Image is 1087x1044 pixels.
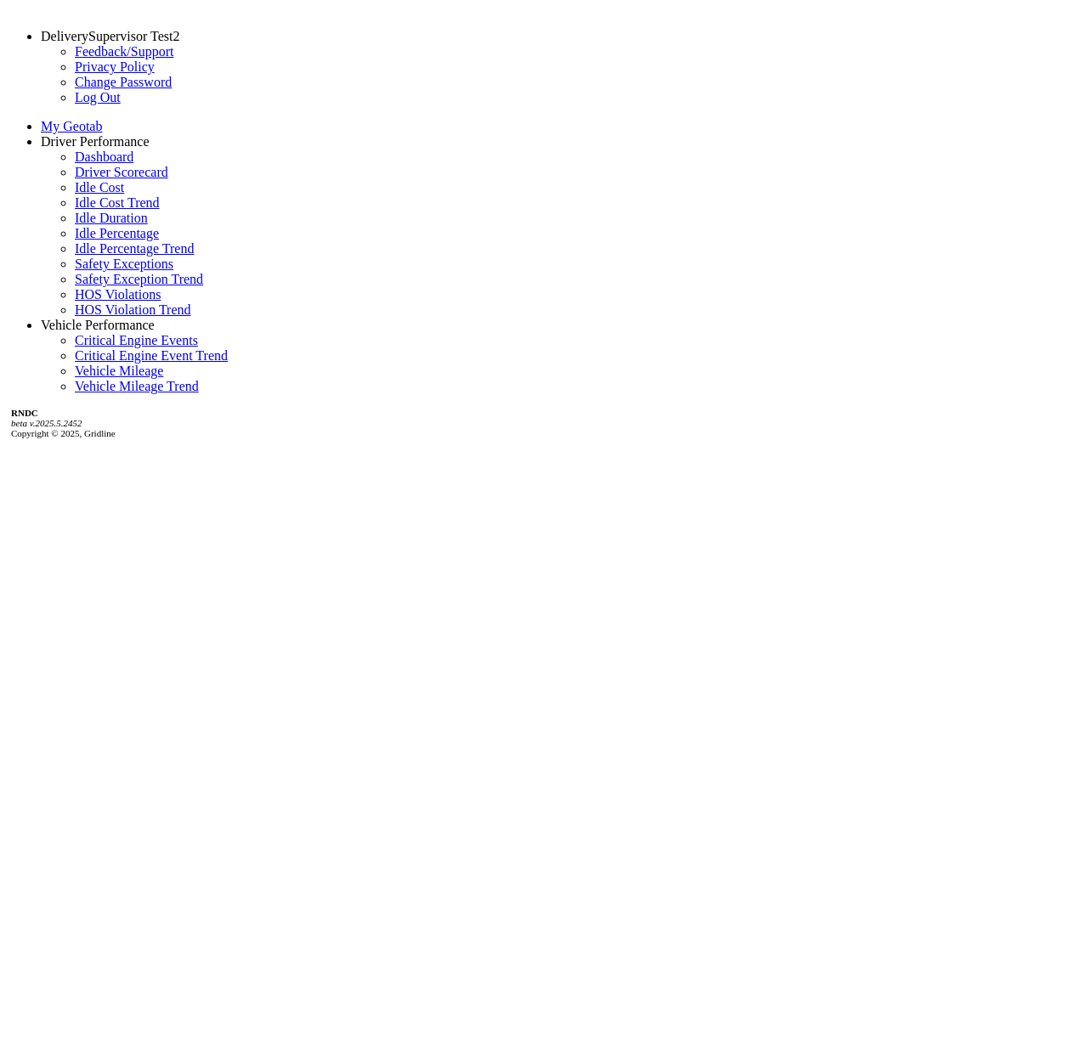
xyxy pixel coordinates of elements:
[11,408,1080,438] div: Copyright © 2025, Gridline
[75,333,198,347] a: Critical Engine Events
[75,165,168,179] a: Driver Scorecard
[75,226,159,240] a: Idle Percentage
[41,134,150,149] a: Driver Performance
[75,211,148,225] a: Idle Duration
[75,75,172,89] a: Change Password
[75,195,160,210] a: Idle Cost Trend
[11,408,38,418] b: RNDC
[75,364,163,378] a: Vehicle Mileage
[75,59,155,74] a: Privacy Policy
[11,418,82,428] i: beta v.2025.5.2452
[75,180,124,195] a: Idle Cost
[75,287,161,302] a: HOS Violations
[75,44,173,59] a: Feedback/Support
[75,150,133,164] a: Dashboard
[75,272,203,286] a: Safety Exception Trend
[75,90,121,104] a: Log Out
[41,119,102,133] a: My Geotab
[75,348,228,363] a: Critical Engine Event Trend
[75,241,194,256] a: Idle Percentage Trend
[75,302,191,317] a: HOS Violation Trend
[41,29,179,43] a: DeliverySupervisor Test2
[41,318,155,332] a: Vehicle Performance
[75,257,173,271] a: Safety Exceptions
[75,379,199,393] a: Vehicle Mileage Trend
